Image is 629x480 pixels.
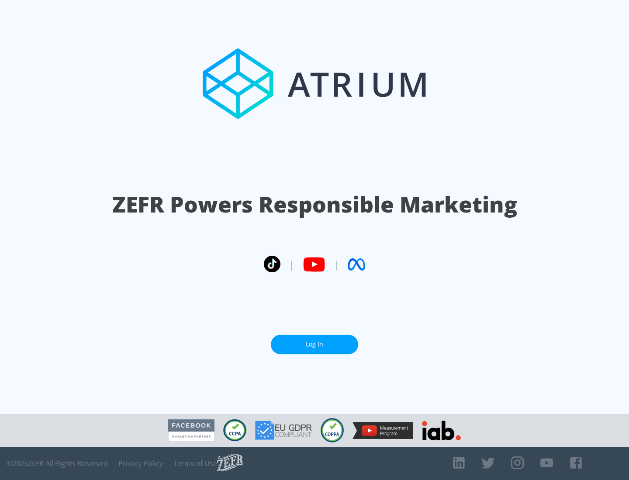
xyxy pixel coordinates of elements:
h1: ZEFR Powers Responsible Marketing [112,189,517,219]
img: Facebook Marketing Partner [168,419,214,442]
img: YouTube Measurement Program [353,422,413,439]
img: COPPA Compliant [321,418,344,442]
span: | [289,258,294,271]
img: GDPR Compliant [255,421,312,440]
span: © 2025 ZEFR All Rights Reserved [7,459,108,468]
a: Privacy Policy [118,459,163,468]
img: CCPA Compliant [223,419,246,441]
a: Terms of Use [173,459,217,468]
span: | [334,258,339,271]
a: Log In [271,335,358,354]
img: IAB [422,421,461,440]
